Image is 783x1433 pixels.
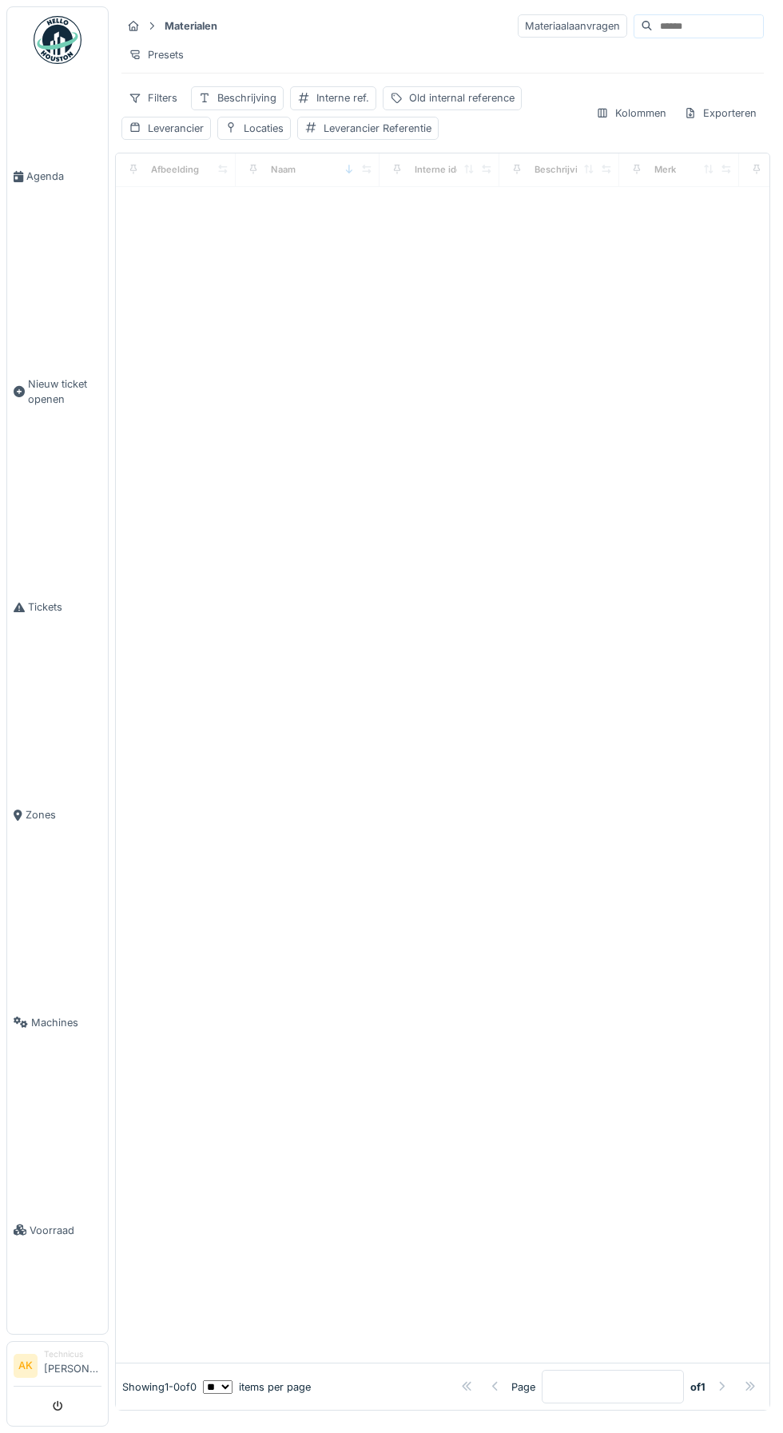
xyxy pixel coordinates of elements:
[7,711,108,919] a: Zones
[14,1354,38,1378] li: AK
[217,90,276,105] div: Beschrijving
[122,1379,197,1395] div: Showing 1 - 0 of 0
[324,121,431,136] div: Leverancier Referentie
[415,163,501,177] div: Interne identificator
[26,807,101,822] span: Zones
[7,73,108,281] a: Agenda
[7,281,108,504] a: Nieuw ticket openen
[148,121,204,136] div: Leverancier
[44,1348,101,1360] div: Technicus
[30,1223,101,1238] span: Voorraad
[158,18,224,34] strong: Materialen
[511,1379,535,1395] div: Page
[7,919,108,1127] a: Machines
[28,599,101,615] span: Tickets
[34,16,81,64] img: Badge_color-CXgf-gQk.svg
[121,86,185,109] div: Filters
[409,90,515,105] div: Old internal reference
[31,1015,101,1030] span: Machines
[7,504,108,711] a: Tickets
[589,102,674,125] div: Kolommen
[203,1379,311,1395] div: items per page
[151,163,199,177] div: Afbeelding
[535,163,589,177] div: Beschrijving
[690,1379,705,1395] strong: of 1
[677,102,764,125] div: Exporteren
[14,1348,101,1387] a: AK Technicus[PERSON_NAME]
[244,121,284,136] div: Locaties
[28,376,101,407] span: Nieuw ticket openen
[271,163,296,177] div: Naam
[26,169,101,184] span: Agenda
[121,43,191,66] div: Presets
[654,163,676,177] div: Merk
[518,14,627,38] div: Materiaalaanvragen
[44,1348,101,1383] li: [PERSON_NAME]
[316,90,369,105] div: Interne ref.
[7,1126,108,1334] a: Voorraad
